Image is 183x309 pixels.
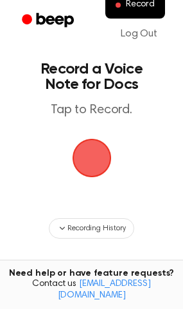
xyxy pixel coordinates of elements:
a: Beep [13,8,85,33]
p: Tap to Record. [23,102,160,118]
a: [EMAIL_ADDRESS][DOMAIN_NAME] [58,280,151,300]
span: Recording History [67,223,125,234]
a: Log Out [108,19,170,49]
span: Contact us [8,279,175,301]
button: Recording History [49,218,134,239]
h1: Record a Voice Note for Docs [23,61,160,92]
img: Beep Logo [73,139,111,177]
